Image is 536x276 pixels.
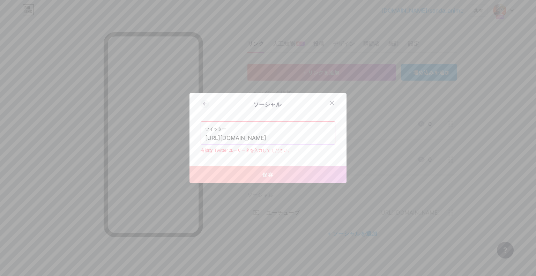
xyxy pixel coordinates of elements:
font: ソーシャル [253,101,281,108]
font: 保存 [262,172,274,178]
font: ツイッター [205,127,226,132]
input: Twitterユーザー名 [205,132,331,144]
font: 有効な Twitter ユーザー名を入力してください。 [201,148,292,153]
button: 保存 [189,166,347,183]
